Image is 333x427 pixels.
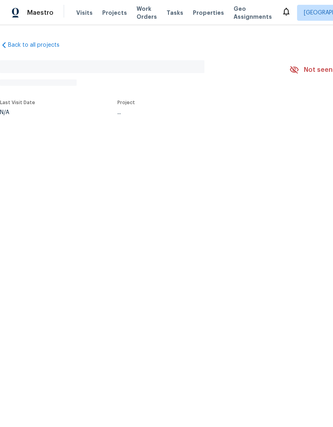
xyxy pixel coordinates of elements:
[234,5,272,21] span: Geo Assignments
[27,9,54,17] span: Maestro
[117,110,271,115] div: ...
[137,5,157,21] span: Work Orders
[193,9,224,17] span: Properties
[117,100,135,105] span: Project
[102,9,127,17] span: Projects
[76,9,93,17] span: Visits
[166,10,183,16] span: Tasks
